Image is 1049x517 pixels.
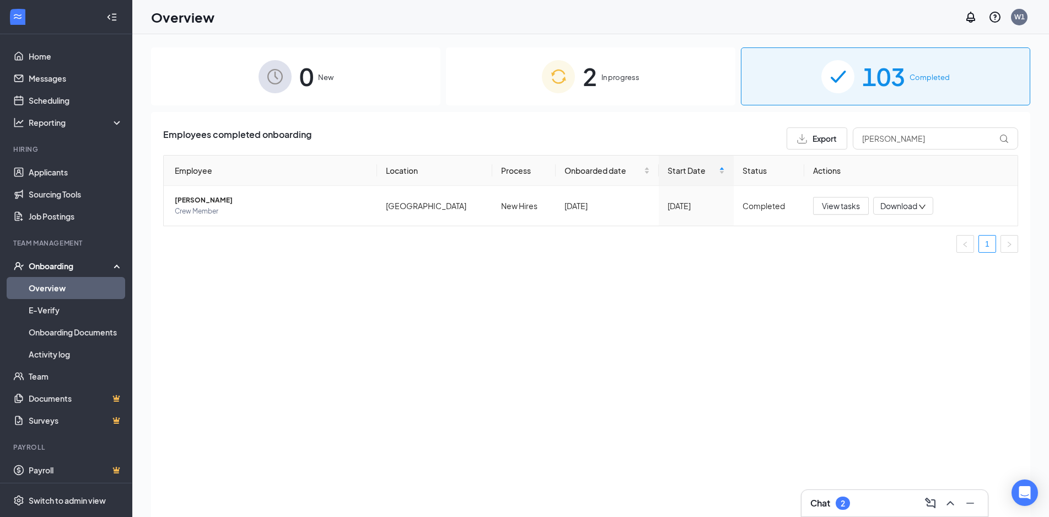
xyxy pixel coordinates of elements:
[1000,235,1018,253] button: right
[964,497,977,510] svg: Minimize
[164,156,377,186] th: Employee
[743,200,795,212] div: Completed
[961,494,979,512] button: Minimize
[29,343,123,365] a: Activity log
[988,10,1002,24] svg: QuestionInfo
[29,161,123,183] a: Applicants
[862,57,905,95] span: 103
[910,72,950,83] span: Completed
[29,260,114,271] div: Onboarding
[106,12,117,23] svg: Collapse
[956,235,974,253] button: left
[377,156,492,186] th: Location
[175,195,368,206] span: [PERSON_NAME]
[880,200,917,212] span: Download
[583,57,597,95] span: 2
[29,321,123,343] a: Onboarding Documents
[12,11,23,22] svg: WorkstreamLogo
[29,365,123,387] a: Team
[318,72,333,83] span: New
[556,156,659,186] th: Onboarded date
[492,186,556,226] td: New Hires
[29,117,123,128] div: Reporting
[942,494,959,512] button: ChevronUp
[29,45,123,67] a: Home
[29,459,123,481] a: PayrollCrown
[492,156,556,186] th: Process
[924,497,937,510] svg: ComposeMessage
[1000,235,1018,253] li: Next Page
[564,200,650,212] div: [DATE]
[29,387,123,409] a: DocumentsCrown
[964,10,977,24] svg: Notifications
[922,494,939,512] button: ComposeMessage
[1006,241,1013,248] span: right
[564,164,642,177] span: Onboarded date
[813,197,869,215] button: View tasks
[668,200,725,212] div: [DATE]
[13,443,121,452] div: Payroll
[979,236,996,252] a: 1
[29,89,123,111] a: Scheduling
[29,409,123,431] a: SurveysCrown
[29,205,123,227] a: Job Postings
[734,156,804,186] th: Status
[13,117,24,128] svg: Analysis
[822,200,860,212] span: View tasks
[944,497,957,510] svg: ChevronUp
[841,499,845,508] div: 2
[918,203,926,211] span: down
[804,156,1018,186] th: Actions
[163,127,311,150] span: Employees completed onboarding
[151,8,214,26] h1: Overview
[787,127,847,150] button: Export
[13,238,121,248] div: Team Management
[29,277,123,299] a: Overview
[13,495,24,506] svg: Settings
[377,186,492,226] td: [GEOGRAPHIC_DATA]
[29,299,123,321] a: E-Verify
[299,57,314,95] span: 0
[175,206,368,217] span: Crew Member
[962,241,969,248] span: left
[810,497,830,509] h3: Chat
[668,164,717,177] span: Start Date
[601,72,639,83] span: In progress
[13,260,24,271] svg: UserCheck
[1014,12,1025,22] div: W1
[1012,479,1038,506] div: Open Intercom Messenger
[13,145,121,154] div: Hiring
[29,67,123,89] a: Messages
[813,135,837,142] span: Export
[29,495,106,506] div: Switch to admin view
[956,235,974,253] li: Previous Page
[853,127,1018,150] input: Search by Name, Job Posting, or Process
[29,183,123,205] a: Sourcing Tools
